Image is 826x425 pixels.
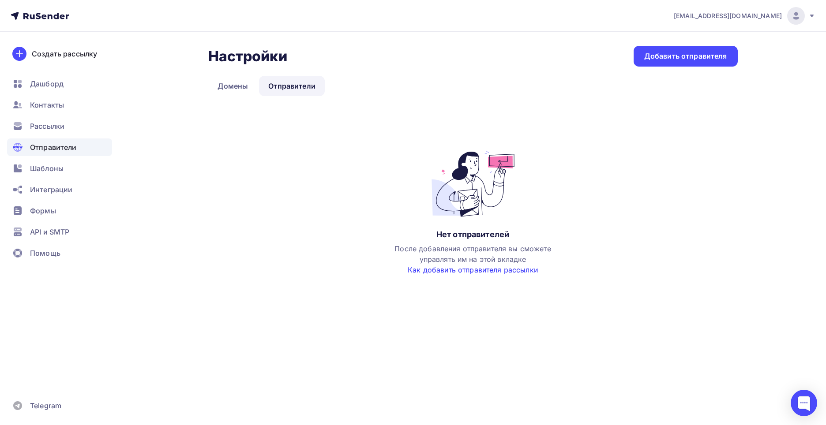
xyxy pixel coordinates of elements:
a: Домены [208,76,258,96]
span: Отправители [30,142,77,153]
a: Отправители [7,138,112,156]
a: Дашборд [7,75,112,93]
span: Помощь [30,248,60,258]
span: Рассылки [30,121,64,131]
span: Telegram [30,400,61,411]
a: Как добавить отправителя рассылки [408,265,538,274]
a: Контакты [7,96,112,114]
span: Шаблоны [30,163,64,174]
span: Формы [30,205,56,216]
h2: Настройки [208,48,287,65]
a: Рассылки [7,117,112,135]
div: Создать рассылку [32,48,97,59]
div: Добавить отправителя [644,51,727,61]
span: Интеграции [30,184,72,195]
a: Отправители [259,76,325,96]
span: Контакты [30,100,64,110]
span: API и SMTP [30,227,69,237]
a: Формы [7,202,112,220]
a: [EMAIL_ADDRESS][DOMAIN_NAME] [674,7,815,25]
span: После добавления отправителя вы сможете управлять им на этой вкладке [394,244,551,274]
div: Нет отправителей [436,229,509,240]
span: [EMAIL_ADDRESS][DOMAIN_NAME] [674,11,782,20]
span: Дашборд [30,78,64,89]
a: Шаблоны [7,160,112,177]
